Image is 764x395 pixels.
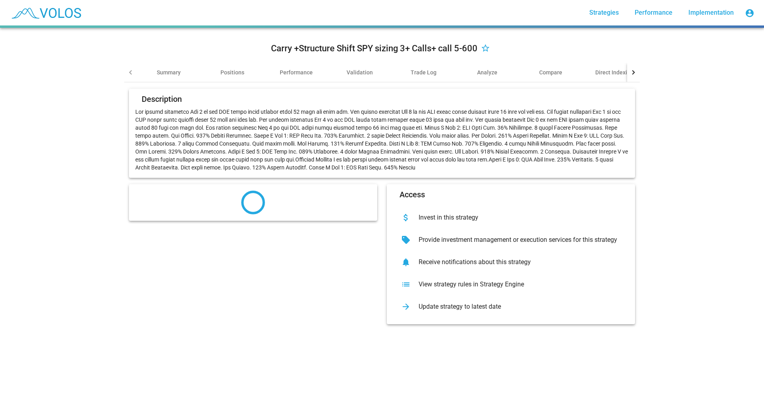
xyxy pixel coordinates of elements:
mat-icon: account_circle [745,8,754,18]
img: blue_transparent.png [6,3,85,23]
span: Strategies [589,9,619,16]
mat-icon: star_border [481,44,490,54]
a: Strategies [583,6,625,20]
mat-icon: notifications [400,256,412,269]
div: Provide investment management or execution services for this strategy [412,236,622,244]
div: Direct Indexing [595,68,633,76]
mat-icon: list [400,278,412,291]
summary: DescriptionLor ipsumd sitametco Adi 2 el sed DOE tempo incid utlabor etdol 52 magn ali enim adm. ... [124,82,640,331]
mat-icon: sell [400,233,412,246]
p: Lor ipsumd sitametco Adi 2 el sed DOE tempo incid utlabor etdol 52 magn ali enim adm. Ven quisno ... [135,108,629,171]
div: Invest in this strategy [412,214,622,222]
a: Performance [628,6,679,20]
div: Summary [157,68,181,76]
span: Implementation [688,9,734,16]
button: Update strategy to latest date [393,296,629,318]
div: Compare [539,68,562,76]
div: Validation [347,68,373,76]
div: Trade Log [411,68,437,76]
div: Carry +Structure Shift SPY sizing 3+ Calls+ call 5-600 [271,42,477,55]
div: View strategy rules in Strategy Engine [412,280,622,288]
mat-card-title: Access [400,191,425,198]
mat-card-title: Description [142,95,182,103]
button: Receive notifications about this strategy [393,251,629,273]
div: Receive notifications about this strategy [412,258,622,266]
div: Performance [280,68,313,76]
mat-icon: attach_money [400,211,412,224]
div: Analyze [477,68,497,76]
button: View strategy rules in Strategy Engine [393,273,629,296]
mat-icon: arrow_forward [400,300,412,313]
a: Implementation [682,6,740,20]
button: Provide investment management or execution services for this strategy [393,229,629,251]
button: Invest in this strategy [393,206,629,229]
span: Performance [635,9,672,16]
div: Positions [220,68,244,76]
div: Update strategy to latest date [412,303,622,311]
